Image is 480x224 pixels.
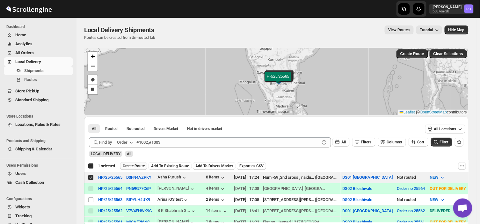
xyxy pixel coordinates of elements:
img: Marker [274,77,284,84]
button: Shipping & Calendar [4,145,73,154]
button: Filters [352,138,375,147]
button: Widgets [4,203,73,212]
a: Zoom out [88,61,98,71]
a: Open chat [453,199,472,218]
button: Cash Collection [4,178,73,187]
button: B R Shabhrish S... [157,208,197,214]
a: Leaflet [400,110,415,114]
span: Routes [24,77,37,82]
span: | [416,110,417,114]
button: Tutorial [416,25,442,34]
button: view route [385,25,414,34]
span: All Locations [434,126,456,132]
span: Locations, Rules & Rates [15,122,61,127]
span: Add To Existing Route [151,163,189,169]
img: ScrollEngine [5,1,53,17]
span: Drivers Market [154,126,178,131]
span: NEW [430,175,439,180]
img: Marker [274,76,284,83]
div: HR/25/25563 [98,197,122,202]
button: DS02 Bileshivale [343,197,373,202]
div: [GEOGRAPHIC_DATA] [316,197,338,203]
button: HR/25/25562 [98,208,122,213]
a: Zoom in [88,52,98,61]
button: Order no 25564 [397,186,425,191]
span: Home [15,33,26,37]
span: Columns [387,140,402,144]
button: Asha Purush [157,175,187,181]
button: User menu [429,4,474,14]
button: Order [113,137,138,148]
button: Sort [409,138,428,147]
button: Locations, Rules & Rates [4,120,73,129]
span: Routed [105,126,118,131]
span: Dashboard [6,24,73,29]
div: [GEOGRAPHIC_DATA] [316,208,338,214]
button: Add To Existing Route [149,162,192,170]
div: [PERSON_NAME] [157,186,195,192]
span: Filter [440,140,448,144]
button: Routes [4,75,73,84]
span: Local Delivery Shipments [84,26,154,34]
img: Marker [273,77,283,84]
button: HR/25/25564 [98,186,122,191]
span: Users [15,171,26,176]
div: 14 items [206,208,228,214]
button: Claimable [150,124,182,133]
span: OUT FOR DELIVERY [430,186,466,191]
div: | [263,208,339,214]
text: RC [467,7,471,11]
button: Un-claimable [183,124,226,133]
div: Num -59 ,2nd cross , naidu layout , near [PERSON_NAME][GEOGRAPHIC_DATA], [GEOGRAPHIC_DATA] , [GEO... [263,174,315,181]
button: Filter [431,138,452,147]
button: 2 items [206,197,226,203]
p: b607ea-2b [433,10,462,13]
div: DELIVERED [430,208,473,214]
button: V7V4FHWK9C [126,208,152,213]
span: Find by [99,139,112,146]
button: 8 items [206,175,226,181]
div: | [263,185,339,192]
span: + [91,52,95,60]
span: Shipping & Calendar [15,147,52,151]
span: Hide Map [448,27,465,33]
button: DS01 [GEOGRAPHIC_DATA] [343,175,393,180]
span: All [92,126,96,131]
span: Rahul Chopra [464,4,473,13]
span: Tutorial [420,28,433,32]
span: Local Delivery [15,59,41,64]
div: [DATE] | 17:05 [234,197,259,203]
span: Add To Drivers Market [195,163,233,169]
div: HR/25/25565 [98,175,122,180]
span: Tracking [15,213,32,218]
div: [STREET_ADDRESS][PERSON_NAME] [263,197,315,203]
span: Filters [361,140,372,144]
button: Shipments [4,66,73,75]
div: [DATE] | 17:24 [234,174,259,181]
div: [DATE] | 16:41 [234,208,259,214]
span: Store Locations [6,114,73,119]
span: All [127,152,131,156]
span: Analytics [15,41,33,46]
div: | [263,197,339,203]
span: Shipments [24,68,44,73]
span: Widgets [15,205,30,209]
img: Marker [275,76,285,83]
button: All [332,138,350,147]
span: Standard Shipping [15,98,48,102]
button: Users [4,169,73,178]
button: Arina iOS test [157,197,189,203]
div: [DATE] | 17:08 [234,185,259,192]
button: Home [4,31,73,40]
button: More actions [458,162,466,170]
button: OUT FOR DELIVERY [426,184,477,194]
span: LOCAL DELIVERY [91,152,120,156]
span: View Routes [389,27,410,33]
div: Not routed [397,174,426,181]
button: Add To Drivers Market [193,162,236,170]
span: Users Permissions [6,163,73,168]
